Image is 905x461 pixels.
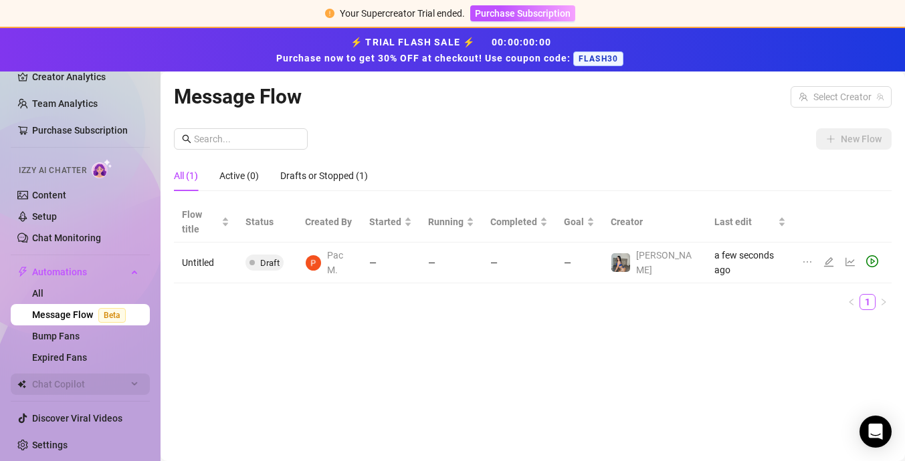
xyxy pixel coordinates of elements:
[174,202,237,243] th: Flow title
[32,98,98,109] a: Team Analytics
[428,214,464,229] span: Running
[340,8,465,19] span: Your Supercreator Trial ended.
[706,243,794,283] td: a few seconds ago
[876,93,884,101] span: team
[194,132,300,146] input: Search...
[182,207,219,237] span: Flow title
[714,214,775,229] span: Last edit
[32,261,127,283] span: Automations
[470,8,575,19] a: Purchase Subscription
[490,214,537,229] span: Completed
[611,253,630,272] img: Vicky
[845,257,856,267] span: line-chart
[174,81,302,112] article: Message Flow
[482,202,556,243] th: Completed
[98,308,126,323] span: Beta
[866,255,878,267] span: play-circle
[182,134,191,144] span: search
[860,416,892,448] div: Open Intercom Messenger
[847,298,856,306] span: left
[475,8,571,19] span: Purchase Subscription
[603,202,706,243] th: Creator
[492,37,551,47] span: 00 : 00 : 00 : 00
[876,294,892,310] button: right
[860,294,876,310] li: 1
[32,373,127,395] span: Chat Copilot
[823,257,834,267] span: edit
[174,243,237,283] td: Untitled
[17,379,26,389] img: Chat Copilot
[32,309,131,320] a: Message FlowBeta
[32,233,101,243] a: Chat Monitoring
[564,214,584,229] span: Goal
[556,202,603,243] th: Goal
[260,258,280,268] span: Draft
[276,53,573,63] strong: Purchase now to get 30% OFF at checkout! Use coupon code:
[32,211,57,222] a: Setup
[816,128,892,150] button: New Flow
[876,294,892,310] li: Next Page
[860,295,875,309] a: 1
[361,243,420,283] td: —
[361,202,420,243] th: Started
[237,202,297,243] th: Status
[843,294,860,310] li: Previous Page
[802,257,813,267] span: ellipsis
[32,331,80,341] a: Bump Fans
[470,5,575,21] button: Purchase Subscription
[297,202,361,243] th: Created By
[325,9,334,18] span: exclamation-circle
[92,159,112,178] img: AI Chatter
[636,250,692,275] span: [PERSON_NAME]
[573,51,623,66] span: FLASH30
[556,243,603,283] td: —
[843,294,860,310] button: left
[174,168,198,183] div: All (1)
[32,125,128,136] a: Purchase Subscription
[219,168,259,183] div: Active (0)
[880,298,888,306] span: right
[306,255,321,271] img: Pac Man
[327,248,353,277] span: Pac M.
[32,413,122,424] a: Discover Viral Videos
[280,168,368,183] div: Drafts or Stopped (1)
[420,243,482,283] td: —
[32,440,68,450] a: Settings
[19,164,86,177] span: Izzy AI Chatter
[17,267,28,277] span: thunderbolt
[32,352,87,363] a: Expired Fans
[482,243,556,283] td: —
[276,37,629,63] strong: ⚡ TRIAL FLASH SALE ⚡
[420,202,482,243] th: Running
[369,214,401,229] span: Started
[706,202,794,243] th: Last edit
[32,288,43,299] a: All
[32,190,66,200] a: Content
[32,66,139,88] a: Creator Analytics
